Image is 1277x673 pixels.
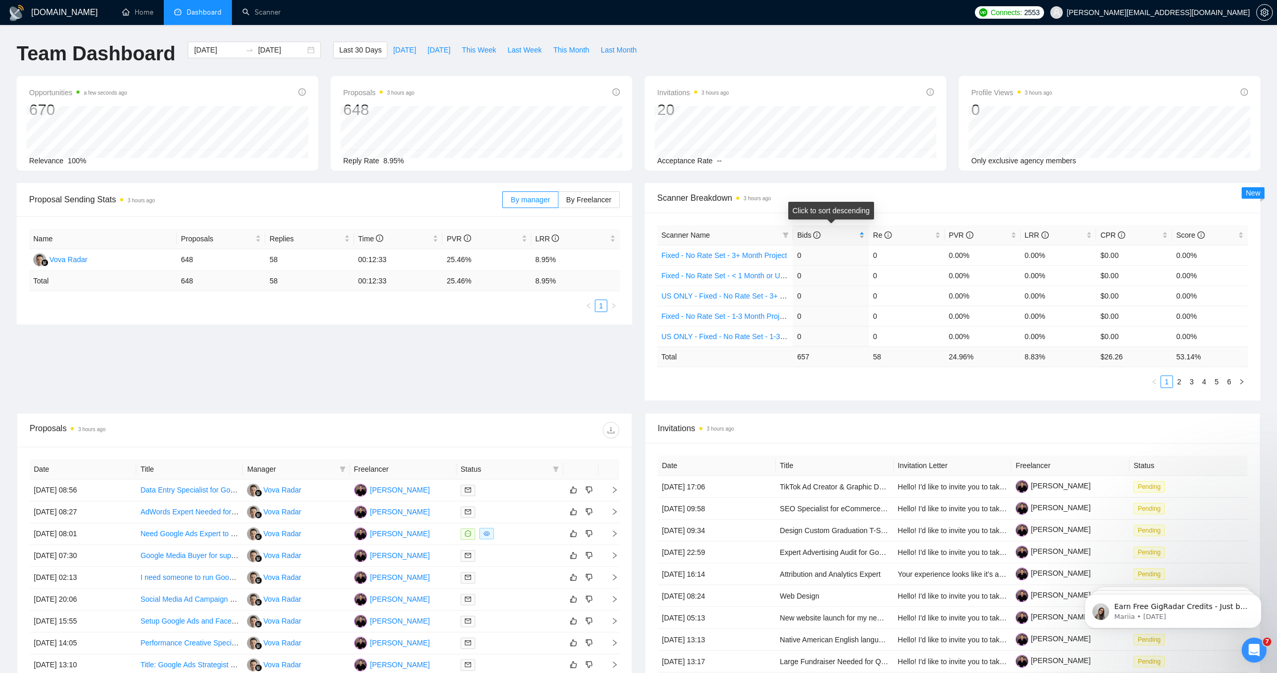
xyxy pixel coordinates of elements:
[567,549,580,562] button: like
[971,157,1076,165] span: Only exclusive agency members
[45,30,179,40] p: Earn Free GigRadar Credits - Just by Sharing Your Story! 💬 Want more credits for sending proposal...
[33,255,87,263] a: VRVova Radar
[263,506,301,517] div: Vova Radar
[354,658,367,671] img: JS
[247,484,260,497] img: VR
[585,639,593,647] span: dislike
[245,46,254,54] span: to
[337,461,348,477] span: filter
[603,426,619,434] span: download
[376,235,383,242] span: info-circle
[29,193,502,206] span: Proposal Sending Stats
[1015,589,1028,602] img: c1F4QjRmgdQ59vLCBux34IlpPyGLqVgNSydOcq0pEAETN54e3k0jp5ceDvU-wU6Kxr
[1133,503,1165,514] span: Pending
[247,527,260,540] img: VR
[991,7,1022,18] span: Connects:
[1242,638,1267,663] iframe: Intercom live chat
[566,196,611,204] span: By Freelancer
[1025,90,1052,96] time: 3 hours ago
[263,550,301,561] div: Vova Radar
[354,593,367,606] img: JS
[339,44,382,56] span: Last 30 Days
[1197,231,1205,239] span: info-circle
[247,593,260,606] img: VR
[552,235,559,242] span: info-circle
[370,550,430,561] div: [PERSON_NAME]
[354,529,430,537] a: JS[PERSON_NAME]
[1025,231,1049,239] span: LRR
[570,617,577,625] span: like
[585,617,593,625] span: dislike
[354,594,430,603] a: JS[PERSON_NAME]
[140,508,302,516] a: AdWords Expert Needed for Account Optimization
[255,599,262,606] img: gigradar-bm.png
[255,489,262,497] img: gigradar-bm.png
[744,196,771,201] time: 3 hours ago
[29,100,127,120] div: 670
[370,506,430,517] div: [PERSON_NAME]
[1053,9,1060,16] span: user
[263,572,301,583] div: Vova Radar
[780,614,901,622] a: New website launch for my new clinic
[140,551,278,560] a: Google Media Buyer for supplement brand
[387,90,414,96] time: 3 hours ago
[354,551,430,559] a: JS[PERSON_NAME]
[945,245,1021,265] td: 0.00%
[788,202,874,219] div: Click to sort descending
[1015,635,1090,643] a: [PERSON_NAME]
[780,592,819,600] a: Web Design
[29,86,127,99] span: Opportunities
[370,572,430,583] div: [PERSON_NAME]
[1151,379,1157,385] span: left
[553,44,589,56] span: This Month
[1015,611,1028,624] img: c1F4QjRmgdQ59vLCBux34IlpPyGLqVgNSydOcq0pEAETN54e3k0jp5ceDvU-wU6Kxr
[869,245,945,265] td: 0
[354,484,367,497] img: JS
[255,555,262,562] img: gigradar-bm.png
[583,593,595,605] button: dislike
[358,235,383,243] span: Time
[570,551,577,560] span: like
[551,461,561,477] span: filter
[583,637,595,649] button: dislike
[583,527,595,540] button: dislike
[255,620,262,628] img: gigradar-bm.png
[536,235,559,243] span: LRR
[247,571,260,584] img: VR
[354,507,430,515] a: JS[PERSON_NAME]
[8,5,25,21] img: logo
[465,640,471,646] span: mail
[1015,525,1090,534] a: [PERSON_NAME]
[797,231,820,239] span: Bids
[717,157,722,165] span: --
[393,44,416,56] span: [DATE]
[354,615,367,628] img: JS
[585,486,593,494] span: dislike
[1257,8,1272,17] span: setting
[884,231,892,239] span: info-circle
[701,90,729,96] time: 3 hours ago
[945,265,1021,286] td: 0.00%
[601,44,636,56] span: Last Month
[1100,231,1125,239] span: CPR
[263,615,301,627] div: Vova Radar
[177,229,265,249] th: Proposals
[247,615,260,628] img: VR
[570,486,577,494] span: like
[927,88,934,96] span: info-circle
[177,249,265,271] td: 648
[427,44,450,56] span: [DATE]
[354,485,430,494] a: JS[PERSON_NAME]
[780,570,881,578] a: Attribution and Analytics Expert
[354,549,367,562] img: JS
[1185,376,1198,388] li: 3
[1118,231,1125,239] span: info-circle
[548,42,595,58] button: This Month
[585,508,593,516] span: dislike
[1133,526,1169,534] a: Pending
[613,88,620,96] span: info-circle
[869,265,945,286] td: 0
[1015,591,1090,599] a: [PERSON_NAME]
[1015,480,1028,493] img: c1F4QjRmgdQ59vLCBux34IlpPyGLqVgNSydOcq0pEAETN54e3k0jp5ceDvU-wU6Kxr
[247,660,301,668] a: VRVova Radar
